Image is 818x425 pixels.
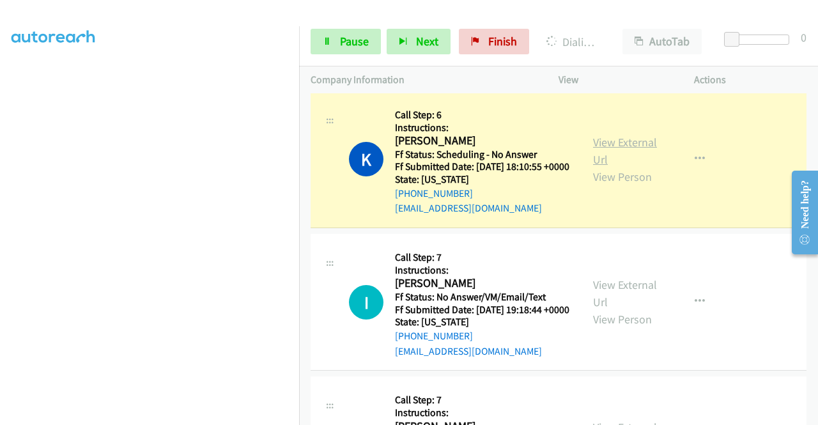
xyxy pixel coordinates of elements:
[782,162,818,263] iframe: Resource Center
[622,29,702,54] button: AutoTab
[340,34,369,49] span: Pause
[395,304,569,316] h5: Ff Submitted Date: [DATE] 19:18:44 +0000
[395,406,569,419] h5: Instructions:
[349,142,383,176] h1: K
[395,345,542,357] a: [EMAIL_ADDRESS][DOMAIN_NAME]
[395,251,569,264] h5: Call Step: 7
[395,276,566,291] h2: [PERSON_NAME]
[395,109,569,121] h5: Call Step: 6
[694,72,806,88] p: Actions
[488,34,517,49] span: Finish
[311,29,381,54] a: Pause
[395,187,473,199] a: [PHONE_NUMBER]
[395,173,569,186] h5: State: [US_STATE]
[395,264,569,277] h5: Instructions:
[593,135,657,167] a: View External Url
[395,134,566,148] h2: [PERSON_NAME]
[395,291,569,304] h5: Ff Status: No Answer/VM/Email/Text
[395,148,569,161] h5: Ff Status: Scheduling - No Answer
[559,72,671,88] p: View
[349,285,383,320] h1: I
[395,330,473,342] a: [PHONE_NUMBER]
[395,316,569,328] h5: State: [US_STATE]
[416,34,438,49] span: Next
[395,202,542,214] a: [EMAIL_ADDRESS][DOMAIN_NAME]
[311,72,536,88] p: Company Information
[801,29,806,46] div: 0
[593,312,652,327] a: View Person
[395,121,569,134] h5: Instructions:
[459,29,529,54] a: Finish
[349,285,383,320] div: The call is yet to be attempted
[593,277,657,309] a: View External Url
[387,29,451,54] button: Next
[395,160,569,173] h5: Ff Submitted Date: [DATE] 18:10:55 +0000
[593,169,652,184] a: View Person
[546,33,599,50] p: Dialing [PERSON_NAME]
[395,394,569,406] h5: Call Step: 7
